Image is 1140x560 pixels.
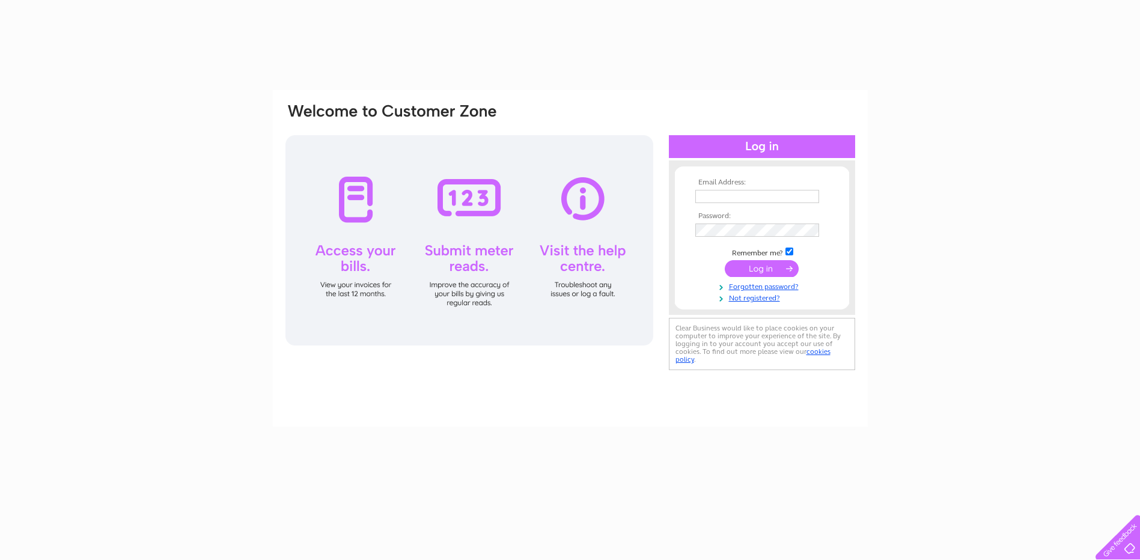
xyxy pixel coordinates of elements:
[692,178,832,187] th: Email Address:
[675,347,831,364] a: cookies policy
[725,260,799,277] input: Submit
[692,246,832,258] td: Remember me?
[695,291,832,303] a: Not registered?
[695,280,832,291] a: Forgotten password?
[669,318,855,370] div: Clear Business would like to place cookies on your computer to improve your experience of the sit...
[692,212,832,221] th: Password:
